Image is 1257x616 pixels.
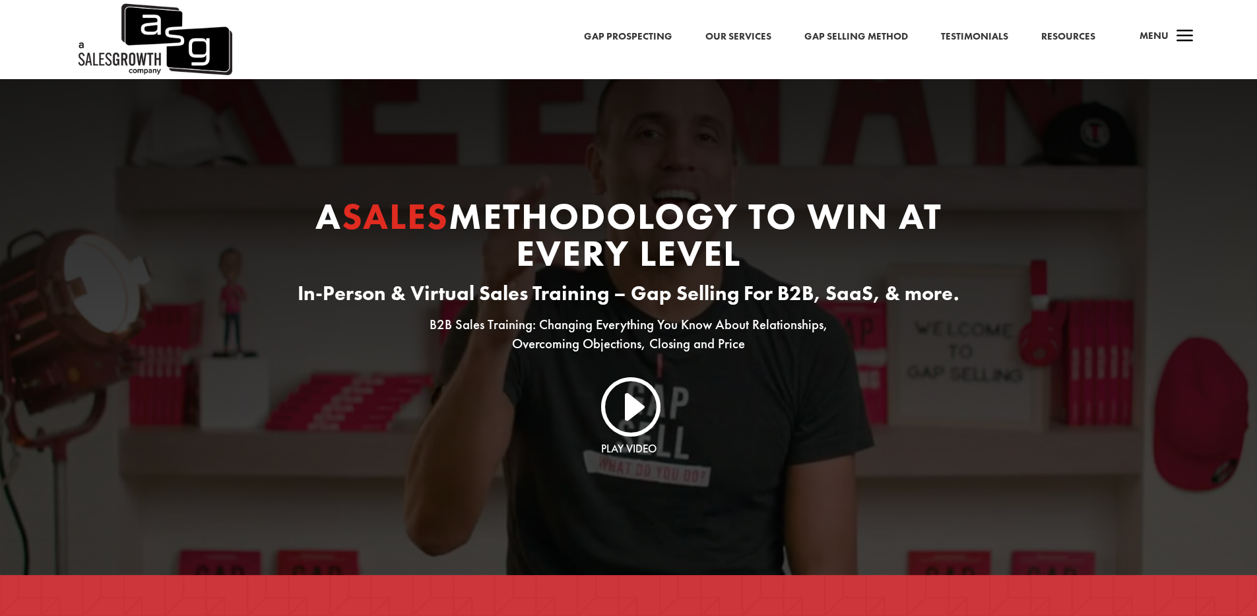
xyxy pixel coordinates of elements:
[1041,28,1095,46] a: Resources
[941,28,1008,46] a: Testimonials
[601,441,657,456] a: Play Video
[804,28,908,46] a: Gap Selling Method
[1140,29,1169,42] span: Menu
[273,198,985,278] h1: A Methodology to Win At Every Level
[705,28,771,46] a: Our Services
[273,278,985,316] h3: In-Person & Virtual Sales Training – Gap Selling For B2B, SaaS, & more.
[584,28,672,46] a: Gap Prospecting
[273,315,985,354] p: B2B Sales Training: Changing Everything You Know About Relationships, Overcoming Objections, Clos...
[597,373,661,437] a: I
[1172,24,1198,50] span: a
[342,193,449,240] span: Sales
